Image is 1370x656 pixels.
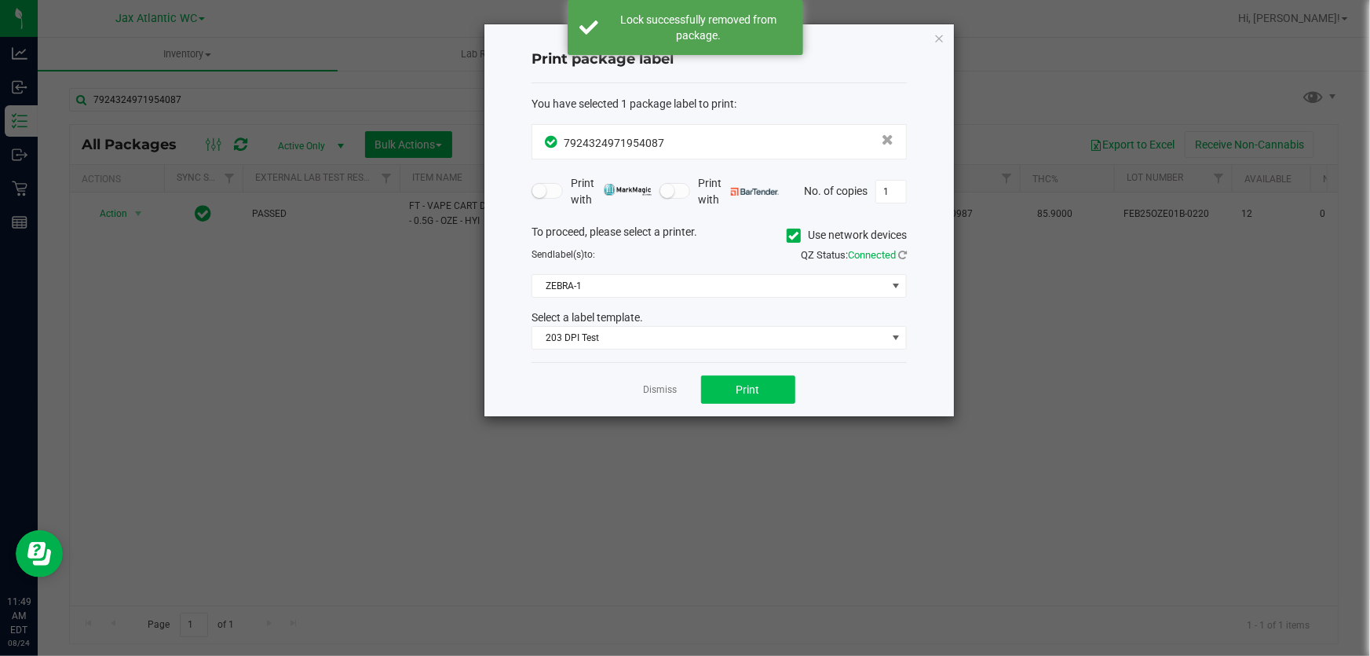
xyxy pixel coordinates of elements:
span: Connected [848,249,896,261]
span: ZEBRA-1 [532,275,886,297]
span: Print with [571,175,652,208]
div: : [532,96,907,112]
span: 203 DPI Test [532,327,886,349]
span: Send to: [532,249,595,260]
div: To proceed, please select a printer. [520,224,919,247]
span: In Sync [545,134,560,150]
span: 7924324971954087 [564,137,664,149]
div: Select a label template. [520,310,919,326]
span: You have selected 1 package label to print [532,97,734,110]
span: No. of copies [804,184,868,196]
label: Use network devices [787,227,907,244]
span: label(s) [553,249,584,260]
button: Print [701,376,795,404]
a: Dismiss [644,383,678,397]
span: Print with [698,175,779,208]
span: Print [736,383,760,396]
img: mark_magic_cybra.png [604,184,652,196]
div: Lock successfully removed from package. [607,12,791,43]
iframe: Resource center [16,530,63,577]
img: bartender.png [731,188,779,196]
span: QZ Status: [801,249,907,261]
h4: Print package label [532,49,907,70]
